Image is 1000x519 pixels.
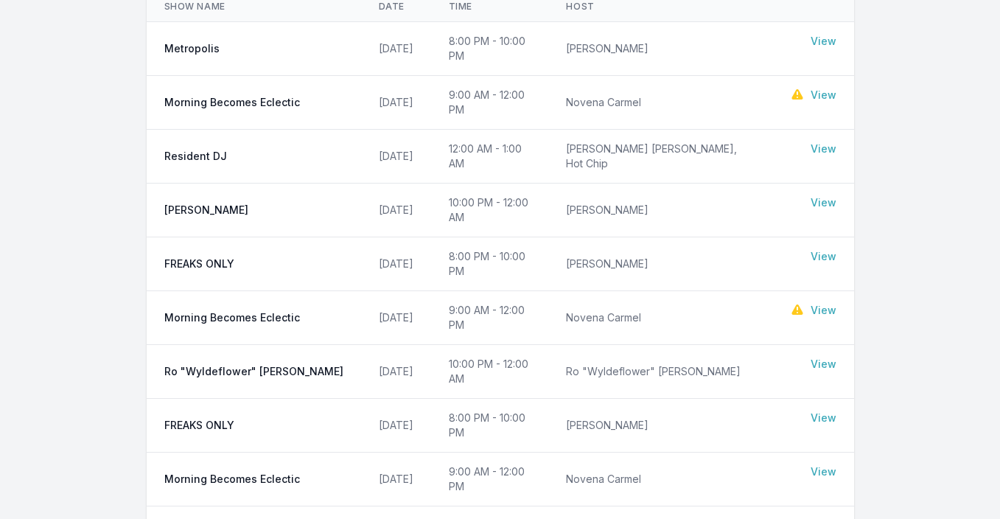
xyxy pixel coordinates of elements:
[548,453,772,506] td: Novena Carmel
[548,130,772,184] td: [PERSON_NAME] [PERSON_NAME], Hot Chip
[811,249,836,264] a: View
[431,291,549,345] td: 9:00 AM - 12:00 PM
[361,453,431,506] td: [DATE]
[548,237,772,291] td: [PERSON_NAME]
[164,472,300,487] span: Morning Becomes Eclectic
[811,411,836,425] a: View
[164,149,227,164] span: Resident DJ
[431,237,549,291] td: 8:00 PM - 10:00 PM
[164,203,248,217] span: [PERSON_NAME]
[431,76,549,130] td: 9:00 AM - 12:00 PM
[811,142,836,156] a: View
[431,130,549,184] td: 12:00 AM - 1:00 AM
[164,310,300,325] span: Morning Becomes Eclectic
[548,291,772,345] td: Novena Carmel
[431,184,549,237] td: 10:00 PM - 12:00 AM
[361,76,431,130] td: [DATE]
[164,41,220,56] span: Metropolis
[431,453,549,506] td: 9:00 AM - 12:00 PM
[431,22,549,76] td: 8:00 PM - 10:00 PM
[164,364,343,379] span: Ro "Wyldeflower" [PERSON_NAME]
[548,184,772,237] td: [PERSON_NAME]
[361,130,431,184] td: [DATE]
[361,291,431,345] td: [DATE]
[361,345,431,399] td: [DATE]
[431,345,549,399] td: 10:00 PM - 12:00 AM
[811,357,836,372] a: View
[361,22,431,76] td: [DATE]
[811,464,836,479] a: View
[811,195,836,210] a: View
[548,22,772,76] td: [PERSON_NAME]
[431,399,549,453] td: 8:00 PM - 10:00 PM
[548,345,772,399] td: Ro "Wyldeflower" [PERSON_NAME]
[548,76,772,130] td: Novena Carmel
[361,399,431,453] td: [DATE]
[811,34,836,49] a: View
[164,95,300,110] span: Morning Becomes Eclectic
[361,184,431,237] td: [DATE]
[811,303,836,318] a: View
[548,399,772,453] td: [PERSON_NAME]
[164,418,234,433] span: FREAKS ONLY
[361,237,431,291] td: [DATE]
[164,257,234,271] span: FREAKS ONLY
[811,88,836,102] a: View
